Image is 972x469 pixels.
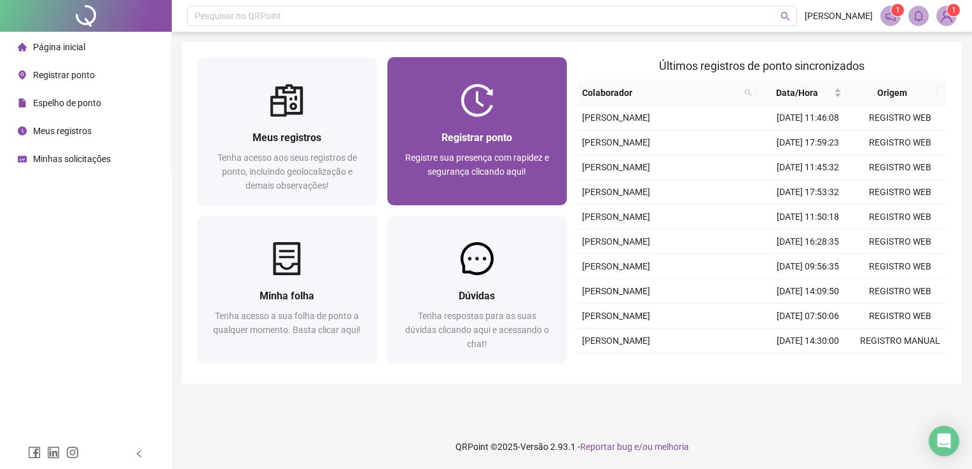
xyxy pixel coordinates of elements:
[582,336,650,346] span: [PERSON_NAME]
[929,426,959,456] div: Open Intercom Messenger
[854,304,947,329] td: REGISTRO WEB
[459,290,495,302] span: Dúvidas
[659,59,864,72] span: Últimos registros de ponto sincronizados
[580,442,689,452] span: Reportar bug e/ou melhoria
[854,180,947,205] td: REGISTRO WEB
[854,229,947,254] td: REGISTRO WEB
[582,236,650,247] span: [PERSON_NAME]
[582,112,650,123] span: [PERSON_NAME]
[762,155,854,180] td: [DATE] 11:45:32
[762,304,854,329] td: [DATE] 07:50:06
[854,155,947,180] td: REGISTRO WEB
[18,71,27,79] span: environment
[405,153,549,177] span: Registre sua presença com rapidez e segurança clicando aqui!
[847,81,936,105] th: Origem
[947,4,960,17] sup: Atualize o seu contato no menu Meus Dados
[28,446,41,459] span: facebook
[854,105,947,130] td: REGISTRO WEB
[762,329,854,353] td: [DATE] 14:30:00
[18,154,27,163] span: schedule
[47,446,60,459] span: linkedin
[896,6,900,15] span: 1
[762,279,854,304] td: [DATE] 14:09:50
[854,205,947,229] td: REGISTRO WEB
[854,279,947,304] td: REGISTRO WEB
[744,89,752,97] span: search
[582,86,739,100] span: Colaborador
[582,286,650,296] span: [PERSON_NAME]
[952,6,956,15] span: 1
[582,212,650,222] span: [PERSON_NAME]
[197,215,377,364] a: Minha folhaTenha acesso a sua folha de ponto a qualquer momento. Basta clicar aqui!
[520,442,548,452] span: Versão
[260,290,314,302] span: Minha folha
[805,9,873,23] span: [PERSON_NAME]
[441,132,512,144] span: Registrar ponto
[891,4,904,17] sup: 1
[762,254,854,279] td: [DATE] 09:56:35
[854,254,947,279] td: REGISTRO WEB
[937,6,956,25] img: 92172
[582,137,650,147] span: [PERSON_NAME]
[762,205,854,229] td: [DATE] 11:50:18
[762,130,854,155] td: [DATE] 17:59:23
[854,353,947,378] td: REGISTRO WEB
[33,126,92,136] span: Meus registros
[33,42,85,52] span: Página inicial
[18,99,27,107] span: file
[197,57,377,205] a: Meus registrosTenha acesso aos seus registros de ponto, incluindo geolocalização e demais observa...
[742,83,754,102] span: search
[218,153,357,191] span: Tenha acesso aos seus registros de ponto, incluindo geolocalização e demais observações!
[854,130,947,155] td: REGISTRO WEB
[885,10,896,22] span: notification
[762,105,854,130] td: [DATE] 11:46:08
[387,57,567,205] a: Registrar pontoRegistre sua presença com rapidez e segurança clicando aqui!
[66,446,79,459] span: instagram
[18,126,27,135] span: clock-circle
[172,425,972,469] footer: QRPoint © 2025 - 2.93.1 -
[582,311,650,321] span: [PERSON_NAME]
[762,229,854,254] td: [DATE] 16:28:35
[582,187,650,197] span: [PERSON_NAME]
[854,329,947,353] td: REGISTRO MANUAL
[253,132,321,144] span: Meus registros
[33,98,101,108] span: Espelho de ponto
[762,180,854,205] td: [DATE] 17:53:32
[582,162,650,172] span: [PERSON_NAME]
[405,311,549,349] span: Tenha respostas para as suas dúvidas clicando aqui e acessando o chat!
[762,86,831,100] span: Data/Hora
[33,70,95,80] span: Registrar ponto
[18,43,27,51] span: home
[387,215,567,364] a: DúvidasTenha respostas para as suas dúvidas clicando aqui e acessando o chat!
[33,154,111,164] span: Minhas solicitações
[781,11,790,21] span: search
[135,449,144,458] span: left
[582,261,650,271] span: [PERSON_NAME]
[213,311,361,335] span: Tenha acesso a sua folha de ponto a qualquer momento. Basta clicar aqui!
[762,353,854,378] td: [DATE] 07:56:23
[913,10,924,22] span: bell
[757,81,847,105] th: Data/Hora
